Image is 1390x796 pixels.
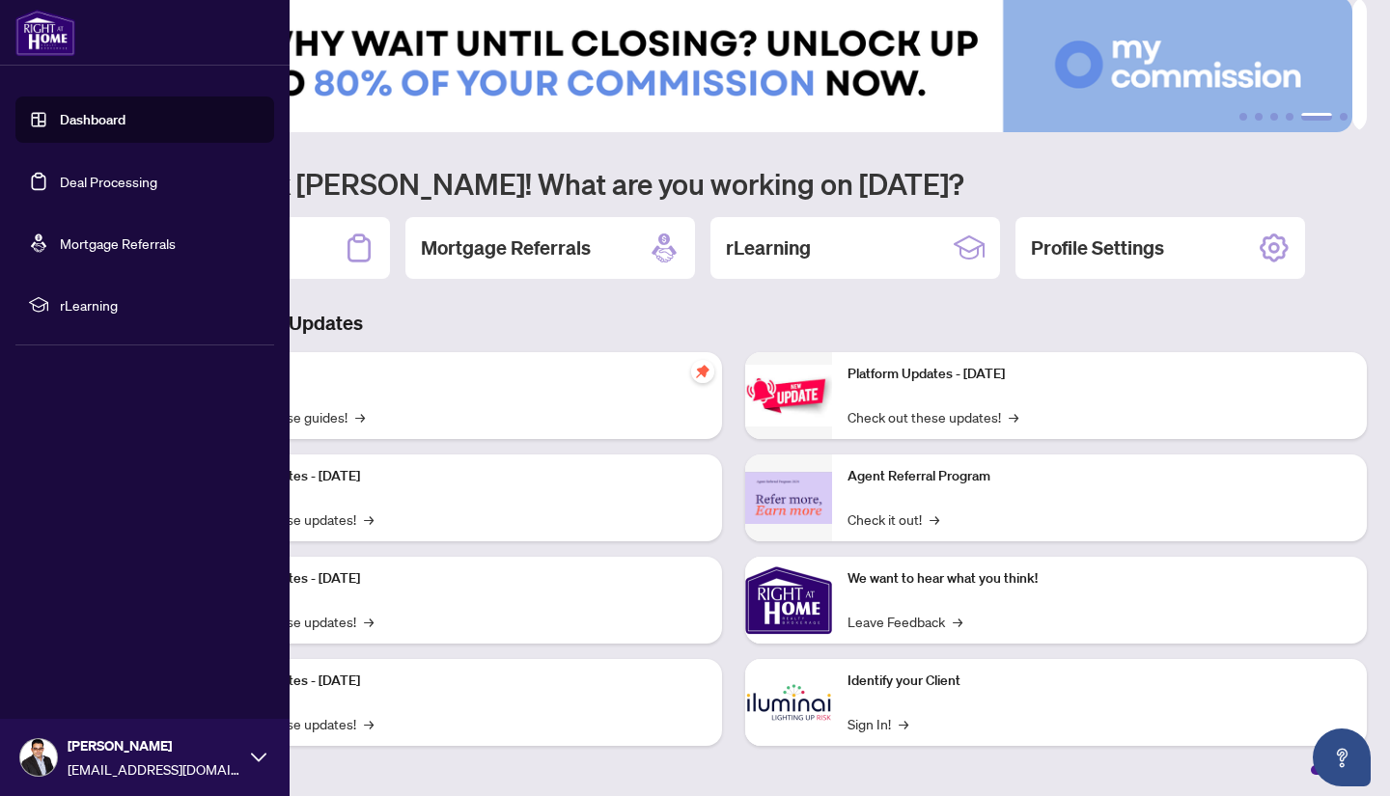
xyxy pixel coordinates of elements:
p: Platform Updates - [DATE] [203,466,707,487]
button: 4 [1286,113,1293,121]
span: → [953,611,962,632]
button: 3 [1270,113,1278,121]
p: Self-Help [203,364,707,385]
span: pushpin [691,360,714,383]
button: 2 [1255,113,1263,121]
span: [PERSON_NAME] [68,735,241,756]
a: Leave Feedback→ [848,611,962,632]
img: Identify your Client [745,659,832,746]
p: Agent Referral Program [848,466,1351,487]
a: Check out these updates!→ [848,406,1018,427]
img: Agent Referral Program [745,472,832,525]
a: Deal Processing [60,173,157,190]
a: Check it out!→ [848,508,939,530]
h2: rLearning [726,234,811,261]
p: Platform Updates - [DATE] [203,568,707,590]
img: We want to hear what you think! [745,557,832,644]
h1: Welcome back [PERSON_NAME]! What are you working on [DATE]? [100,165,1367,202]
span: → [930,508,939,530]
span: → [364,713,374,734]
h2: Mortgage Referrals [421,234,591,261]
h2: Profile Settings [1031,234,1164,261]
a: Mortgage Referrals [60,234,176,252]
span: → [364,508,374,530]
p: We want to hear what you think! [848,568,1351,590]
img: logo [15,10,75,56]
span: [EMAIL_ADDRESS][DOMAIN_NAME] [68,758,241,780]
h3: Brokerage & Industry Updates [100,310,1367,337]
button: Open asap [1313,728,1371,786]
span: → [899,713,908,734]
button: 6 [1340,113,1348,121]
span: → [1009,406,1018,427]
span: → [355,406,365,427]
p: Platform Updates - [DATE] [203,671,707,692]
span: → [364,611,374,632]
span: rLearning [60,294,261,316]
button: 5 [1301,113,1332,121]
p: Identify your Client [848,671,1351,692]
img: Platform Updates - June 23, 2025 [745,365,832,425]
img: Profile Icon [20,739,57,776]
a: Dashboard [60,111,125,128]
a: Sign In!→ [848,713,908,734]
p: Platform Updates - [DATE] [848,364,1351,385]
button: 1 [1239,113,1247,121]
